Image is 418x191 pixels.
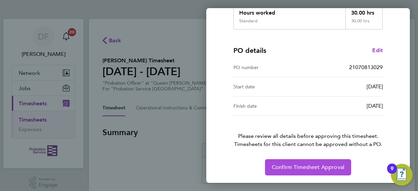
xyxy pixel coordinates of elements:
[233,83,308,91] div: Start date
[233,102,308,110] div: Finish date
[345,3,383,18] div: 30.00 hrs
[234,3,345,18] div: Hours worked
[308,102,383,110] div: [DATE]
[272,164,344,171] span: Confirm Timesheet Approval
[239,18,258,24] div: Standard
[225,116,391,148] p: Please review all details before approving this timesheet.
[372,46,383,55] a: Edit
[225,140,391,148] span: Timesheets for this client cannot be approved without a PO.
[372,47,383,54] span: Edit
[233,46,266,55] h4: PO details
[308,83,383,91] div: [DATE]
[391,169,394,177] div: 9
[345,18,383,29] div: 30.00 hrs
[265,159,351,175] button: Confirm Timesheet Approval
[391,164,413,186] button: Open Resource Center, 9 new notifications
[349,64,383,70] span: 21070813029
[233,63,308,71] div: PO number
